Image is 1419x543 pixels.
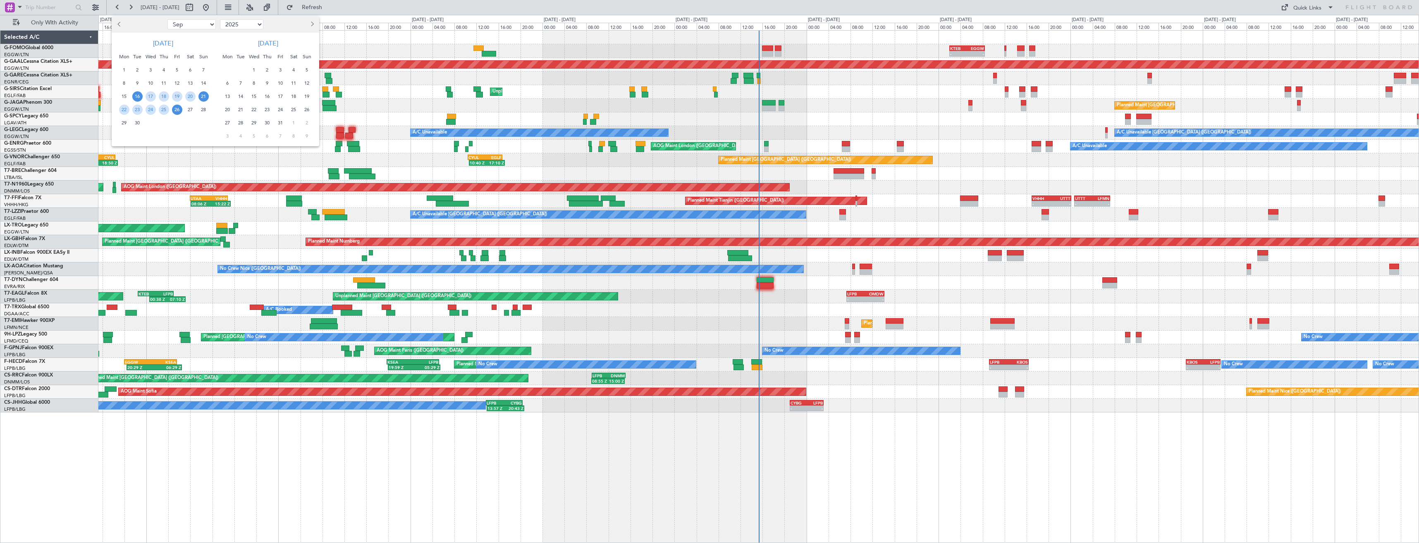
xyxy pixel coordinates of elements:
[184,76,197,90] div: 13-9-2025
[132,78,143,88] span: 9
[274,76,287,90] div: 10-10-2025
[249,131,259,141] span: 5
[197,103,210,116] div: 28-9-2025
[144,76,157,90] div: 10-9-2025
[197,50,210,63] div: Sun
[274,129,287,143] div: 7-11-2025
[131,116,144,129] div: 30-9-2025
[287,63,300,76] div: 4-10-2025
[302,91,312,102] span: 19
[220,19,263,29] select: Select year
[247,129,260,143] div: 5-11-2025
[144,50,157,63] div: Wed
[260,129,274,143] div: 6-11-2025
[185,65,196,75] span: 6
[300,90,313,103] div: 19-10-2025
[249,118,259,128] span: 29
[300,63,313,76] div: 5-10-2025
[234,116,247,129] div: 28-10-2025
[262,65,272,75] span: 2
[221,129,234,143] div: 3-11-2025
[247,63,260,76] div: 1-10-2025
[234,103,247,116] div: 21-10-2025
[131,50,144,63] div: Tue
[146,78,156,88] span: 10
[222,131,233,141] span: 3
[234,129,247,143] div: 4-11-2025
[172,91,182,102] span: 19
[119,78,129,88] span: 8
[159,91,169,102] span: 18
[236,131,246,141] span: 4
[274,50,287,63] div: Fri
[222,105,233,115] span: 20
[234,50,247,63] div: Tue
[287,50,300,63] div: Sat
[274,103,287,116] div: 24-10-2025
[159,65,169,75] span: 4
[170,90,184,103] div: 19-9-2025
[144,90,157,103] div: 17-9-2025
[159,105,169,115] span: 25
[185,78,196,88] span: 13
[117,90,131,103] div: 15-9-2025
[119,91,129,102] span: 15
[119,118,129,128] span: 29
[275,105,286,115] span: 24
[170,50,184,63] div: Fri
[222,118,233,128] span: 27
[222,78,233,88] span: 6
[302,118,312,128] span: 2
[262,118,272,128] span: 30
[247,90,260,103] div: 15-10-2025
[131,76,144,90] div: 9-9-2025
[117,63,131,76] div: 1-9-2025
[300,50,313,63] div: Sun
[221,103,234,116] div: 20-10-2025
[275,91,286,102] span: 17
[119,65,129,75] span: 1
[157,103,170,116] div: 25-9-2025
[236,78,246,88] span: 7
[275,118,286,128] span: 31
[236,105,246,115] span: 21
[302,78,312,88] span: 12
[198,65,209,75] span: 7
[167,19,216,29] select: Select month
[170,103,184,116] div: 26-9-2025
[144,63,157,76] div: 3-9-2025
[184,50,197,63] div: Sat
[170,76,184,90] div: 12-9-2025
[249,105,259,115] span: 22
[115,18,124,31] button: Previous month
[132,105,143,115] span: 23
[249,78,259,88] span: 8
[300,103,313,116] div: 26-10-2025
[300,76,313,90] div: 12-10-2025
[197,76,210,90] div: 14-9-2025
[289,65,299,75] span: 4
[274,116,287,129] div: 31-10-2025
[300,129,313,143] div: 9-11-2025
[289,118,299,128] span: 1
[289,78,299,88] span: 11
[132,91,143,102] span: 16
[247,103,260,116] div: 22-10-2025
[117,50,131,63] div: Mon
[198,105,209,115] span: 28
[287,76,300,90] div: 11-10-2025
[274,90,287,103] div: 17-10-2025
[184,103,197,116] div: 27-9-2025
[198,78,209,88] span: 14
[234,76,247,90] div: 7-10-2025
[157,50,170,63] div: Thu
[260,116,274,129] div: 30-10-2025
[287,116,300,129] div: 1-11-2025
[247,76,260,90] div: 8-10-2025
[198,91,209,102] span: 21
[260,63,274,76] div: 2-10-2025
[144,103,157,116] div: 24-9-2025
[146,91,156,102] span: 17
[132,118,143,128] span: 30
[172,65,182,75] span: 5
